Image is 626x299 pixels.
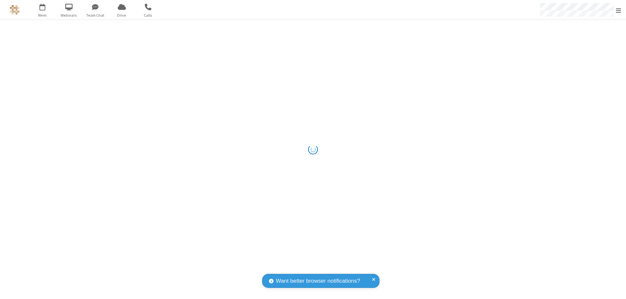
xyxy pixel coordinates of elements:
[110,12,134,18] span: Drive
[83,12,108,18] span: Team Chat
[30,12,55,18] span: Meet
[57,12,81,18] span: Webinars
[136,12,160,18] span: Calls
[10,5,20,15] img: QA Selenium DO NOT DELETE OR CHANGE
[276,277,360,285] span: Want better browser notifications?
